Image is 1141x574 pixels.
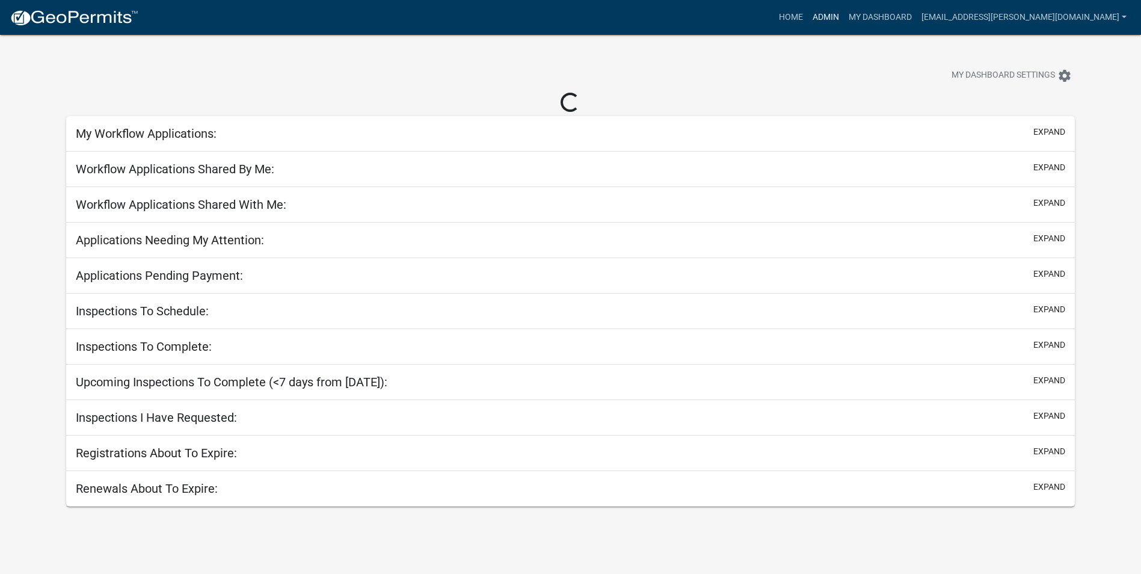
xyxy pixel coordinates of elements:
[1033,481,1065,493] button: expand
[774,6,808,29] a: Home
[1033,268,1065,280] button: expand
[76,339,212,354] h5: Inspections To Complete:
[1033,126,1065,138] button: expand
[76,375,387,389] h5: Upcoming Inspections To Complete (<7 days from [DATE]):
[76,446,237,460] h5: Registrations About To Expire:
[76,233,264,247] h5: Applications Needing My Attention:
[76,126,217,141] h5: My Workflow Applications:
[76,481,218,496] h5: Renewals About To Expire:
[1033,161,1065,174] button: expand
[1057,69,1072,83] i: settings
[1033,232,1065,245] button: expand
[1033,197,1065,209] button: expand
[952,69,1055,83] span: My Dashboard Settings
[942,64,1081,87] button: My Dashboard Settingssettings
[76,162,274,176] h5: Workflow Applications Shared By Me:
[76,304,209,318] h5: Inspections To Schedule:
[1033,445,1065,458] button: expand
[76,410,237,425] h5: Inspections I Have Requested:
[844,6,917,29] a: My Dashboard
[808,6,844,29] a: Admin
[917,6,1131,29] a: [EMAIL_ADDRESS][PERSON_NAME][DOMAIN_NAME]
[76,197,286,212] h5: Workflow Applications Shared With Me:
[76,268,243,283] h5: Applications Pending Payment:
[1033,339,1065,351] button: expand
[1033,374,1065,387] button: expand
[1033,410,1065,422] button: expand
[1033,303,1065,316] button: expand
